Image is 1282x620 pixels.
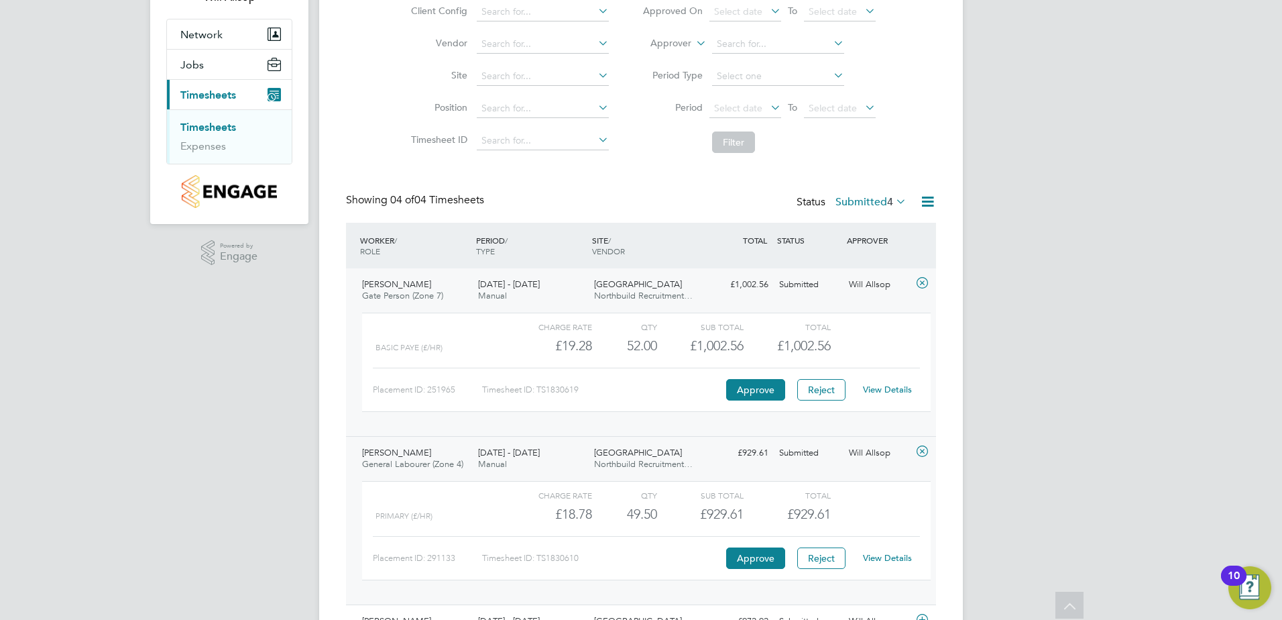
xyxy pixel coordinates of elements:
[167,50,292,79] button: Jobs
[362,447,431,458] span: [PERSON_NAME]
[220,251,257,262] span: Engage
[743,235,767,246] span: TOTAL
[704,274,774,296] div: £1,002.56
[362,290,443,301] span: Gate Person (Zone 7)
[774,228,843,252] div: STATUS
[642,101,703,113] label: Period
[784,99,801,116] span: To
[506,319,592,335] div: Charge rate
[477,3,609,21] input: Search for...
[657,487,744,503] div: Sub Total
[182,175,276,208] img: countryside-properties-logo-retina.png
[477,35,609,54] input: Search for...
[592,487,657,503] div: QTY
[592,319,657,335] div: QTY
[477,67,609,86] input: Search for...
[478,447,540,458] span: [DATE] - [DATE]
[809,102,857,114] span: Select date
[592,246,625,256] span: VENDOR
[714,5,762,17] span: Select date
[657,335,744,357] div: £1,002.56
[809,5,857,17] span: Select date
[394,235,397,246] span: /
[797,379,846,401] button: Reject
[201,240,258,266] a: Powered byEngage
[375,511,432,521] span: Primary (£/HR)
[642,69,703,81] label: Period Type
[714,102,762,114] span: Select date
[594,458,693,470] span: Northbuild Recruitment…
[594,290,693,301] span: Northbuild Recruitment…
[835,195,907,209] label: Submitted
[180,140,226,152] a: Expenses
[180,89,236,101] span: Timesheets
[787,506,831,522] span: £929.61
[797,548,846,569] button: Reject
[843,274,913,296] div: Will Allsop
[505,235,508,246] span: /
[726,548,785,569] button: Approve
[375,343,443,352] span: BASIC PAYE (£/HR)
[657,319,744,335] div: Sub Total
[476,246,495,256] span: TYPE
[167,19,292,49] button: Network
[390,193,414,207] span: 04 of
[631,37,691,50] label: Approver
[390,193,484,207] span: 04 Timesheets
[657,503,744,525] div: £929.61
[407,134,467,146] label: Timesheet ID
[863,384,912,395] a: View Details
[1228,576,1240,593] div: 10
[167,109,292,164] div: Timesheets
[843,228,913,252] div: APPROVER
[1228,566,1271,609] button: Open Resource Center, 10 new notifications
[477,132,609,150] input: Search for...
[774,442,843,464] div: Submitted
[478,278,540,290] span: [DATE] - [DATE]
[704,442,774,464] div: £929.61
[712,132,755,153] button: Filter
[843,442,913,464] div: Will Allsop
[482,548,723,569] div: Timesheet ID: TS1830610
[357,228,473,263] div: WORKER
[166,175,292,208] a: Go to home page
[362,458,463,470] span: General Labourer (Zone 4)
[180,28,223,41] span: Network
[784,2,801,19] span: To
[777,338,831,354] span: £1,002.56
[167,80,292,109] button: Timesheets
[594,278,682,290] span: [GEOGRAPHIC_DATA]
[407,37,467,49] label: Vendor
[744,319,830,335] div: Total
[360,246,380,256] span: ROLE
[594,447,682,458] span: [GEOGRAPHIC_DATA]
[726,379,785,401] button: Approve
[712,67,844,86] input: Select one
[362,278,431,290] span: [PERSON_NAME]
[407,69,467,81] label: Site
[744,487,830,503] div: Total
[506,487,592,503] div: Charge rate
[373,379,482,401] div: Placement ID: 251965
[506,335,592,357] div: £19.28
[346,193,487,207] div: Showing
[712,35,844,54] input: Search for...
[477,99,609,118] input: Search for...
[774,274,843,296] div: Submitted
[589,228,705,263] div: SITE
[407,101,467,113] label: Position
[478,458,507,470] span: Manual
[180,121,236,134] a: Timesheets
[592,503,657,525] div: 49.50
[887,195,893,209] span: 4
[180,58,204,71] span: Jobs
[506,503,592,525] div: £18.78
[797,193,909,212] div: Status
[863,552,912,564] a: View Details
[473,228,589,263] div: PERIOD
[642,5,703,17] label: Approved On
[592,335,657,357] div: 52.00
[373,548,482,569] div: Placement ID: 291133
[407,5,467,17] label: Client Config
[482,379,723,401] div: Timesheet ID: TS1830619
